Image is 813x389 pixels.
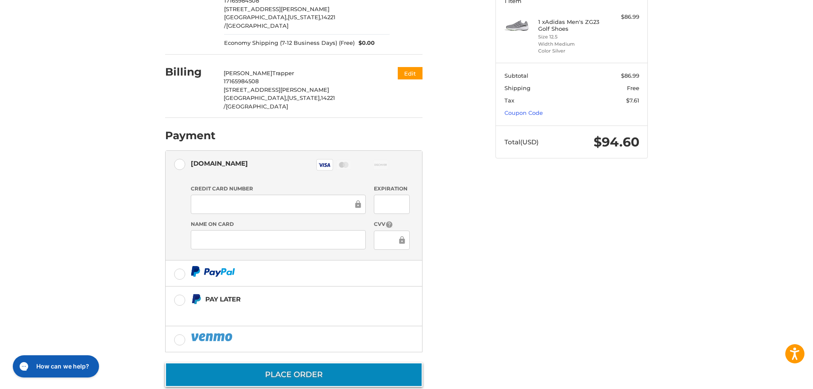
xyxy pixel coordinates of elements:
[504,85,530,91] span: Shipping
[355,39,375,47] span: $0.00
[504,138,539,146] span: Total (USD)
[374,220,409,228] label: CVV
[191,308,369,316] iframe: PayPal Message 1
[224,78,259,85] span: 17165984508
[191,332,234,342] img: PayPal icon
[606,13,639,21] div: $86.99
[594,134,639,150] span: $94.60
[191,156,248,170] div: [DOMAIN_NAME]
[743,366,813,389] iframe: Google Customer Reviews
[224,94,335,110] span: 14221 /
[504,97,514,104] span: Tax
[504,72,528,79] span: Subtotal
[374,185,409,193] label: Expiration
[9,352,102,380] iframe: Gorgias live chat messenger
[504,109,543,116] a: Coupon Code
[224,6,329,12] span: [STREET_ADDRESS][PERSON_NAME]
[288,14,321,20] span: [US_STATE],
[191,266,235,277] img: PayPal icon
[224,94,287,101] span: [GEOGRAPHIC_DATA],
[224,70,272,76] span: [PERSON_NAME]
[191,185,366,193] label: Credit Card Number
[226,103,288,110] span: [GEOGRAPHIC_DATA]
[538,18,603,32] h4: 1 x Adidas Men's ZG23 Golf Shoes
[165,129,216,142] h2: Payment
[224,14,288,20] span: [GEOGRAPHIC_DATA],
[626,97,639,104] span: $7.61
[627,85,639,91] span: Free
[272,70,294,76] span: Trapper
[205,292,369,306] div: Pay Later
[538,41,603,48] li: Width Medium
[191,294,201,304] img: Pay Later icon
[224,39,355,47] span: Economy Shipping (7-12 Business Days) (Free)
[191,220,366,228] label: Name on Card
[224,14,335,29] span: 14221 /
[398,67,423,79] button: Edit
[224,86,329,93] span: [STREET_ADDRESS][PERSON_NAME]
[165,65,215,79] h2: Billing
[538,33,603,41] li: Size 12.5
[226,22,288,29] span: [GEOGRAPHIC_DATA]
[287,94,321,101] span: [US_STATE],
[538,47,603,55] li: Color Silver
[165,363,423,387] button: Place Order
[621,72,639,79] span: $86.99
